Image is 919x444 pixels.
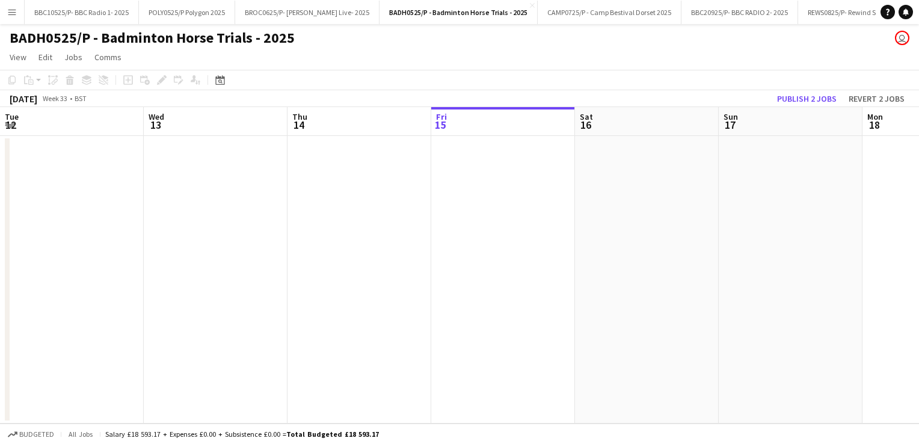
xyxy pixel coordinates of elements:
a: Edit [34,49,57,65]
span: View [10,52,26,63]
div: Salary £18 593.17 + Expenses £0.00 + Subsistence £0.00 = [105,430,379,439]
span: Sat [580,111,593,122]
span: Comms [94,52,121,63]
span: 12 [3,118,19,132]
button: BROC0625/P- [PERSON_NAME] Live- 2025 [235,1,380,24]
span: Budgeted [19,430,54,439]
span: All jobs [66,430,95,439]
span: Fri [436,111,447,122]
button: BBC10525/P- BBC Radio 1- 2025 [25,1,139,24]
span: 16 [578,118,593,132]
button: BADH0525/P - Badminton Horse Trials - 2025 [380,1,538,24]
a: Comms [90,49,126,65]
button: Budgeted [6,428,56,441]
div: BST [75,94,87,103]
div: [DATE] [10,93,37,105]
span: Tue [5,111,19,122]
span: 18 [865,118,883,132]
span: 15 [434,118,447,132]
span: Edit [38,52,52,63]
span: 17 [722,118,738,132]
button: BBC20925/P- BBC RADIO 2- 2025 [681,1,798,24]
span: Total Budgeted £18 593.17 [286,430,379,439]
button: REWS0825/P- Rewind South- 2025 [798,1,918,24]
span: Week 33 [40,94,70,103]
button: Revert 2 jobs [844,91,909,106]
span: Wed [149,111,164,122]
a: View [5,49,31,65]
h1: BADH0525/P - Badminton Horse Trials - 2025 [10,29,295,47]
app-user-avatar: Grace Shorten [895,31,909,45]
span: Jobs [64,52,82,63]
button: POLY0525/P Polygon 2025 [139,1,235,24]
a: Jobs [60,49,87,65]
span: 13 [147,118,164,132]
button: CAMP0725/P - Camp Bestival Dorset 2025 [538,1,681,24]
button: Publish 2 jobs [772,91,841,106]
span: Thu [292,111,307,122]
span: Sun [724,111,738,122]
span: 14 [290,118,307,132]
span: Mon [867,111,883,122]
